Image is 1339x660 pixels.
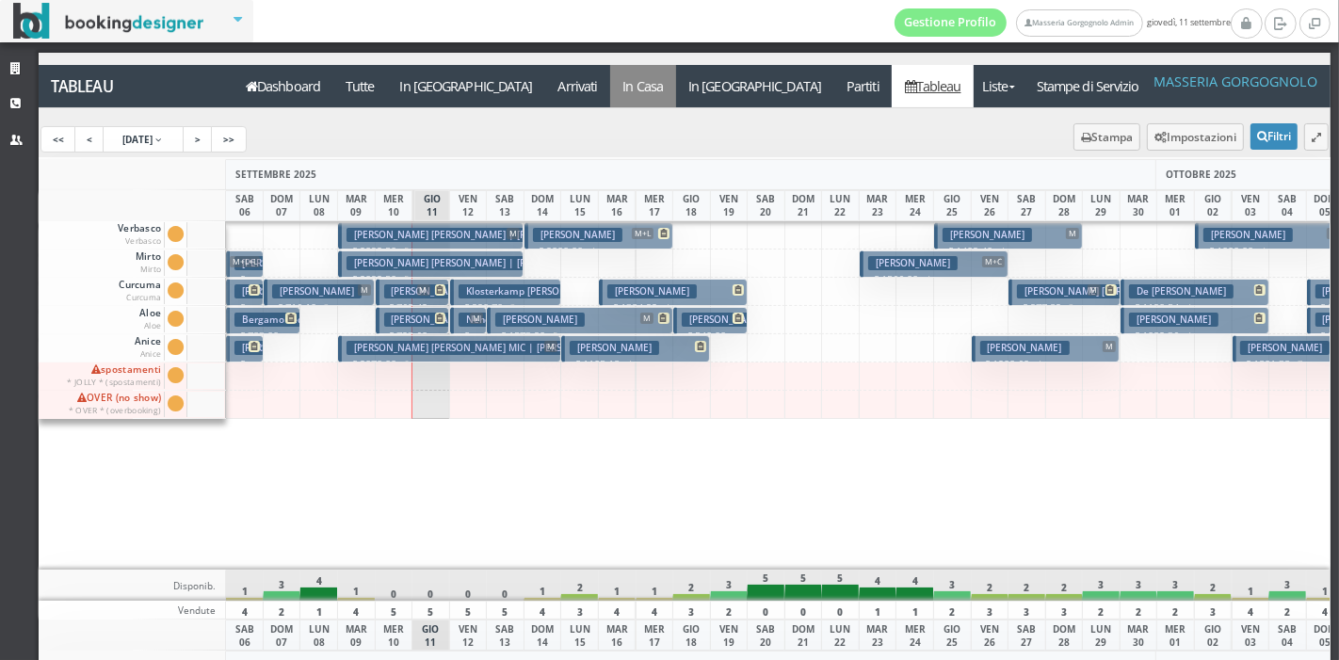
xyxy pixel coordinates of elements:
[375,601,413,620] div: 5
[545,330,577,343] small: 5 notti
[895,8,1231,37] span: giovedì, 11 settembre
[895,601,934,620] div: 1
[122,133,153,146] span: [DATE]
[895,8,1008,37] a: Gestione Profilo
[226,250,263,278] button: [PERSON_NAME] | [PERSON_NAME] M+L+L € 1305.00
[234,313,419,327] h3: Bergamo Federica | [PERSON_NAME]
[1120,601,1158,620] div: 2
[632,228,653,239] span: M+L
[673,307,748,334] button: [PERSON_NAME] [PERSON_NAME] € 540.00 2 notti
[39,570,227,601] div: Disponib.
[570,357,704,372] p: € 1105.18
[1120,570,1158,601] div: 3
[672,190,711,221] div: GIO 18
[1017,300,1114,315] p: € 977.82
[316,302,348,314] small: 3 notti
[821,620,860,651] div: LUN 22
[66,392,165,417] span: OVER (no show)
[411,601,450,620] div: 5
[39,601,227,620] div: Vendute
[234,272,257,331] p: € 1305.00
[338,222,524,250] button: [PERSON_NAME] [PERSON_NAME] | [PERSON_NAME] M € 2092.50 5 notti
[450,307,487,334] button: Nehorayoff [PERSON_NAME] | [PERSON_NAME] M € 322.00
[137,307,164,332] span: Aloe
[1156,601,1195,620] div: 2
[620,359,652,371] small: 4 notti
[226,279,263,306] button: [PERSON_NAME] € 1320.00
[1103,341,1116,352] span: M
[918,274,950,286] small: 4 notti
[971,570,1009,601] div: 2
[1008,190,1046,221] div: SAB 27
[234,357,257,416] p: € 770.00
[1082,190,1121,221] div: LUN 29
[1129,329,1264,344] p: € 1082.36
[183,126,213,153] a: >
[560,570,599,601] div: 2
[347,272,518,287] p: € 2092.50
[375,190,413,221] div: MER 10
[1179,330,1211,343] small: 4 notti
[784,570,823,601] div: 5
[1008,601,1046,620] div: 3
[1194,620,1233,651] div: GIO 02
[144,320,161,330] small: Aloe
[68,377,162,387] small: * JOLLY * (spostamenti)
[503,302,535,314] small: 3 notti
[933,190,972,221] div: GIO 25
[132,335,164,361] span: Anice
[337,601,376,620] div: 4
[860,250,1008,278] button: [PERSON_NAME] M+C € 1566.00 4 notti
[1061,302,1093,314] small: 3 notti
[1045,190,1084,221] div: DOM 28
[264,279,375,306] button: [PERSON_NAME] M € 716.10 3 notti
[524,620,562,651] div: DOM 14
[560,601,599,620] div: 3
[1082,570,1121,601] div: 3
[524,190,562,221] div: DOM 14
[299,601,338,620] div: 1
[226,307,300,334] button: Bergamo Federica | [PERSON_NAME] € 783.00 3 notti
[834,65,893,107] a: Partiti
[933,570,972,601] div: 3
[747,620,785,651] div: SAB 20
[39,65,234,107] a: Tableau
[299,190,338,221] div: LUN 08
[980,341,1070,355] h3: [PERSON_NAME]
[636,601,674,620] div: 4
[598,620,637,651] div: MAR 16
[1179,302,1211,314] small: 4 notti
[1232,601,1270,620] div: 4
[1008,620,1046,651] div: SAB 27
[234,284,324,298] h3: [PERSON_NAME]
[487,307,672,334] button: [PERSON_NAME] M € 1573.90 5 notti
[1194,570,1233,601] div: 2
[1232,570,1270,601] div: 1
[272,300,369,315] p: € 716.10
[1203,244,1338,259] p: € 1000.00
[1024,65,1152,107] a: Stampe di Servizio
[636,570,674,601] div: 1
[347,341,619,355] h3: [PERSON_NAME] [PERSON_NAME] MIC | [PERSON_NAME]
[337,620,376,651] div: MAR 09
[607,300,742,315] p: € 1384.92
[657,302,689,314] small: 4 notti
[69,405,162,415] small: * OVER * (overbooking)
[347,244,518,259] p: € 2092.50
[1147,123,1244,151] button: Impostazioni
[524,601,562,620] div: 4
[225,190,264,221] div: SAB 06
[982,256,1005,267] span: M+C
[682,313,848,327] h3: [PERSON_NAME] [PERSON_NAME]
[263,620,301,651] div: DOM 07
[450,279,561,306] button: Klosterkamp [PERSON_NAME] € 920.70 3 notti
[784,601,823,620] div: 0
[376,279,450,306] button: [PERSON_NAME] | [PERSON_NAME] M € 769.42 2 notti
[230,256,260,267] span: M+L+L
[859,601,897,620] div: 1
[125,235,161,246] small: Verbasco
[1088,284,1101,296] span: M
[1120,190,1158,221] div: MAR 30
[598,601,637,620] div: 4
[449,620,488,651] div: VEN 12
